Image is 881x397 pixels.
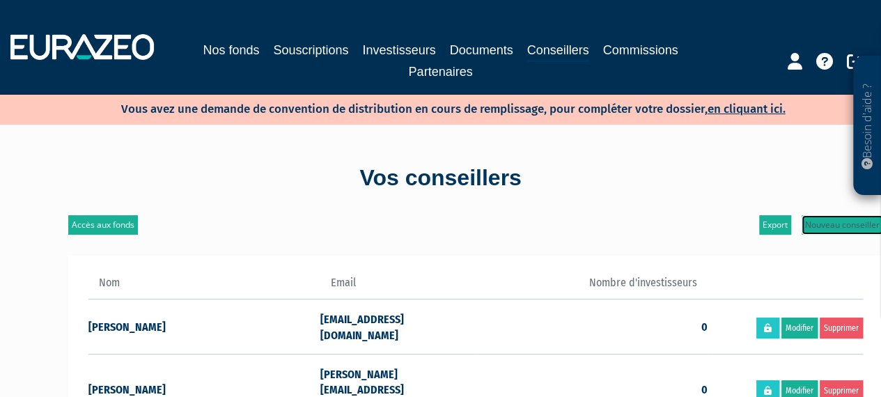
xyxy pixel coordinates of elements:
[273,40,348,60] a: Souscriptions
[203,40,259,60] a: Nos fonds
[88,299,321,354] td: [PERSON_NAME]
[756,318,779,338] a: Réinitialiser le mot de passe
[450,40,513,60] a: Documents
[44,162,838,194] div: Vos conseillers
[708,102,786,116] a: en cliquant ici.
[408,62,472,81] a: Partenaires
[859,63,875,189] p: Besoin d'aide ?
[320,299,475,354] td: [EMAIL_ADDRESS][DOMAIN_NAME]
[475,299,708,354] td: 0
[81,98,786,118] p: Vous avez une demande de convention de distribution en cours de remplissage, pour compléter votre...
[781,318,818,338] a: Modifier
[362,40,435,60] a: Investisseurs
[820,318,863,338] a: Supprimer
[10,34,154,59] img: 1732889491-logotype_eurazeo_blanc_rvb.png
[603,40,678,60] a: Commissions
[475,275,708,299] th: Nombre d'investisseurs
[68,215,138,235] a: Accès aux fonds
[88,275,321,299] th: Nom
[320,275,475,299] th: Email
[527,40,589,62] a: Conseillers
[759,215,791,235] a: Export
